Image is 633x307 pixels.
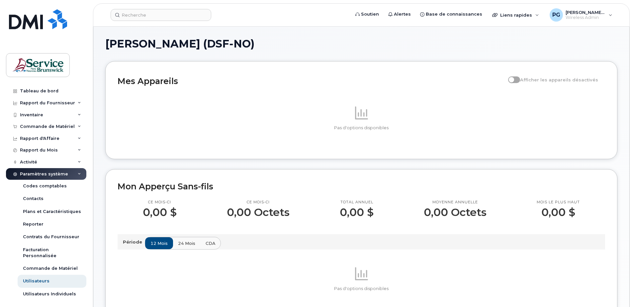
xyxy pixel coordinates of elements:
[178,240,195,247] span: 24 mois
[143,200,177,205] p: Ce mois-ci
[118,286,605,292] p: Pas d'options disponibles
[118,181,605,191] h2: Mon Apperçu Sans-fils
[105,39,254,49] span: [PERSON_NAME] (DSF-NO)
[123,239,145,245] p: Période
[340,200,374,205] p: Total annuel
[206,240,215,247] span: CDA
[340,206,374,218] p: 0,00 $
[537,200,580,205] p: Mois le plus haut
[143,206,177,218] p: 0,00 $
[537,206,580,218] p: 0,00 $
[424,200,487,205] p: Moyenne annuelle
[424,206,487,218] p: 0,00 Octets
[227,200,290,205] p: Ce mois-ci
[118,125,605,131] p: Pas d'options disponibles
[508,73,513,79] input: Afficher les appareils désactivés
[227,206,290,218] p: 0,00 Octets
[118,76,505,86] h2: Mes Appareils
[520,77,598,82] span: Afficher les appareils désactivés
